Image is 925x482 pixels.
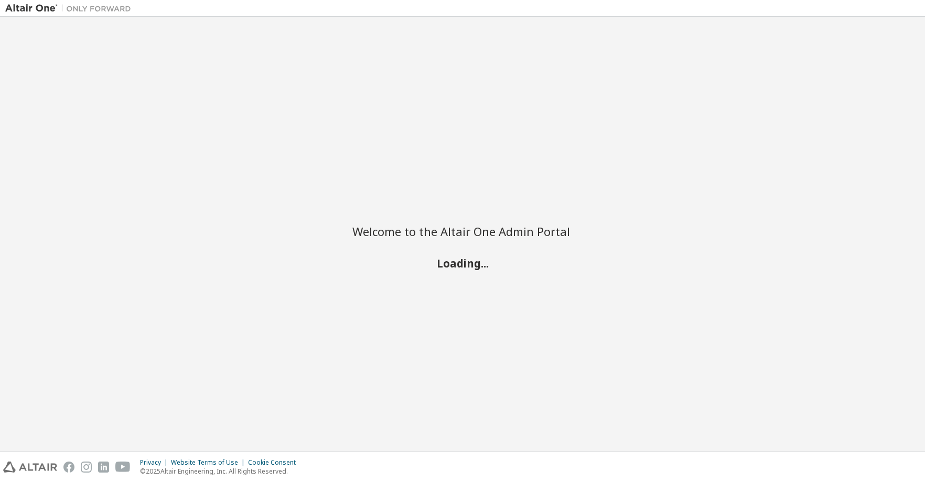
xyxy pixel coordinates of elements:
[140,458,171,467] div: Privacy
[248,458,302,467] div: Cookie Consent
[352,256,573,270] h2: Loading...
[3,462,57,473] img: altair_logo.svg
[115,462,131,473] img: youtube.svg
[81,462,92,473] img: instagram.svg
[171,458,248,467] div: Website Terms of Use
[63,462,74,473] img: facebook.svg
[98,462,109,473] img: linkedin.svg
[140,467,302,476] p: © 2025 Altair Engineering, Inc. All Rights Reserved.
[352,224,573,239] h2: Welcome to the Altair One Admin Portal
[5,3,136,14] img: Altair One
